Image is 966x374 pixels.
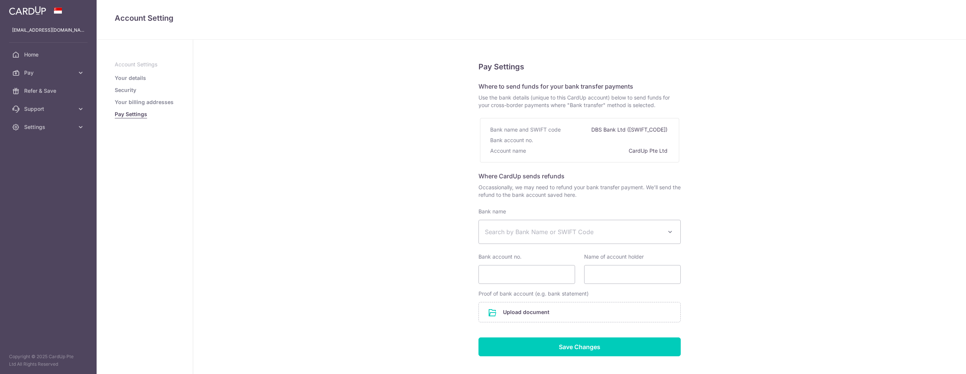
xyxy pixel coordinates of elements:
span: Occassionally, we may need to refund your bank transfer payment. We’ll send the refund to the ban... [478,184,681,199]
div: Upload document [478,302,681,322]
a: Your details [115,74,146,82]
input: Save Changes [478,337,681,356]
span: Support [24,105,74,113]
div: CardUp Pte Ltd [629,146,669,156]
div: DBS Bank Ltd ([SWIFT_CODE]) [591,124,669,135]
span: Search by Bank Name or SWIFT Code [485,227,662,236]
label: Bank name [478,208,506,215]
a: Security [115,86,136,94]
label: Proof of bank account (e.g. bank statement) [478,290,589,297]
div: Account name [490,146,528,156]
label: Bank account no. [478,253,521,261]
h5: Pay Settings [478,61,681,73]
span: Use the bank details (unique to this CardUp account) below to send funds for your cross-border pa... [478,94,681,109]
img: CardUp [9,6,46,15]
label: Name of account holder [584,253,644,261]
p: Account Settings [115,61,175,68]
p: [EMAIL_ADDRESS][DOMAIN_NAME] [12,26,85,34]
span: translation missing: en.refund_bank_accounts.show.title.account_setting [115,14,174,23]
span: Pay [24,69,74,77]
div: Bank account no. [490,135,535,146]
span: Where CardUp sends refunds [478,172,565,180]
a: Pay Settings [115,110,147,118]
a: Your billing addresses [115,98,174,106]
iframe: Opens a widget where you can find more information [917,351,958,370]
span: Where to send funds for your bank transfer payments [478,83,633,90]
span: Home [24,51,74,58]
span: Refer & Save [24,87,74,95]
div: Bank name and SWIFT code [490,124,562,135]
span: Settings [24,123,74,131]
